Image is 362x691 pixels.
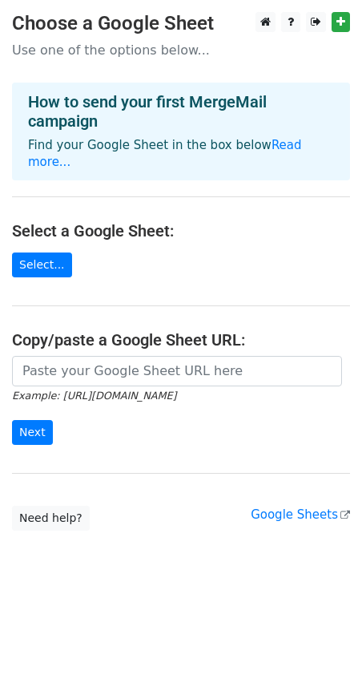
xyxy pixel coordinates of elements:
a: Need help? [12,506,90,531]
a: Read more... [28,138,302,169]
input: Next [12,420,53,445]
a: Google Sheets [251,507,350,522]
h4: Copy/paste a Google Sheet URL: [12,330,350,350]
input: Paste your Google Sheet URL here [12,356,342,386]
a: Select... [12,253,72,277]
p: Find your Google Sheet in the box below [28,137,334,171]
h4: Select a Google Sheet: [12,221,350,240]
p: Use one of the options below... [12,42,350,59]
h3: Choose a Google Sheet [12,12,350,35]
h4: How to send your first MergeMail campaign [28,92,334,131]
small: Example: [URL][DOMAIN_NAME] [12,390,176,402]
